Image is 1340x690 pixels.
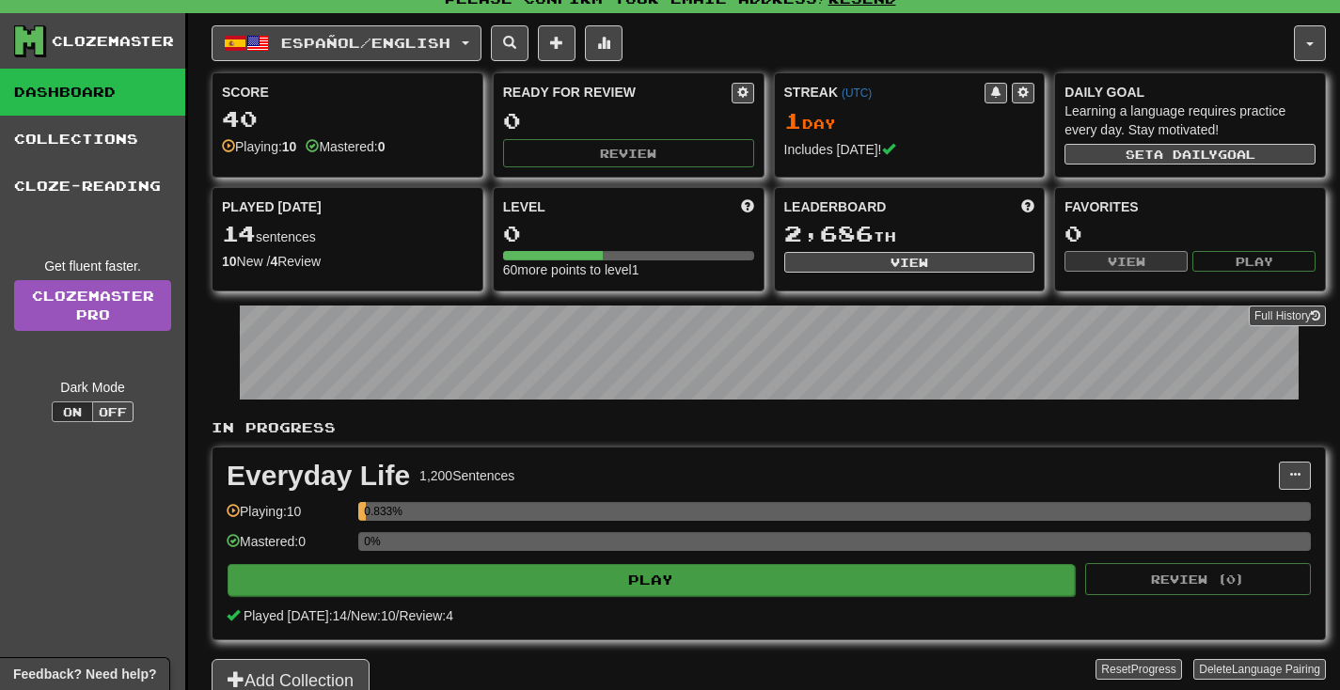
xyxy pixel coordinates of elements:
[503,109,754,133] div: 0
[784,140,1035,159] div: Includes [DATE]!
[14,280,171,331] a: ClozemasterPro
[351,608,395,623] span: New: 10
[784,222,1035,246] div: th
[784,197,887,216] span: Leaderboard
[222,83,473,102] div: Score
[1064,251,1188,272] button: View
[784,107,802,133] span: 1
[538,25,575,61] button: Add sentence to collection
[585,25,623,61] button: More stats
[212,418,1326,437] p: In Progress
[227,502,349,533] div: Playing: 10
[399,608,453,623] span: Review: 4
[228,564,1075,596] button: Play
[378,139,386,154] strong: 0
[1131,663,1176,676] span: Progress
[503,260,754,279] div: 60 more points to level 1
[222,197,322,216] span: Played [DATE]
[222,254,237,269] strong: 10
[92,401,134,422] button: Off
[1192,251,1316,272] button: Play
[842,86,872,100] a: (UTC)
[222,137,296,156] div: Playing:
[14,257,171,275] div: Get fluent faster.
[1064,83,1316,102] div: Daily Goal
[419,466,514,485] div: 1,200 Sentences
[1064,222,1316,245] div: 0
[784,109,1035,133] div: Day
[52,32,174,51] div: Clozemaster
[13,665,156,683] span: Open feedback widget
[503,222,754,245] div: 0
[244,608,347,623] span: Played [DATE]: 14
[1085,563,1311,595] button: Review (0)
[52,401,93,422] button: On
[347,608,351,623] span: /
[503,139,754,167] button: Review
[1154,148,1218,161] span: a daily
[491,25,528,61] button: Search sentences
[741,197,754,216] span: Score more points to level up
[282,139,297,154] strong: 10
[306,137,385,156] div: Mastered:
[1193,659,1326,680] button: DeleteLanguage Pairing
[222,220,256,246] span: 14
[14,378,171,397] div: Dark Mode
[1064,197,1316,216] div: Favorites
[503,197,545,216] span: Level
[1021,197,1034,216] span: This week in points, UTC
[784,220,874,246] span: 2,686
[784,83,985,102] div: Streak
[396,608,400,623] span: /
[1249,306,1326,326] button: Full History
[222,252,473,271] div: New / Review
[1064,144,1316,165] button: Seta dailygoal
[281,35,450,51] span: Español / English
[364,502,366,521] div: 0.833%
[212,25,481,61] button: Español/English
[1232,663,1320,676] span: Language Pairing
[227,532,349,563] div: Mastered: 0
[222,107,473,131] div: 40
[1064,102,1316,139] div: Learning a language requires practice every day. Stay motivated!
[222,222,473,246] div: sentences
[1096,659,1181,680] button: ResetProgress
[784,252,1035,273] button: View
[270,254,277,269] strong: 4
[227,462,410,490] div: Everyday Life
[503,83,732,102] div: Ready for Review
